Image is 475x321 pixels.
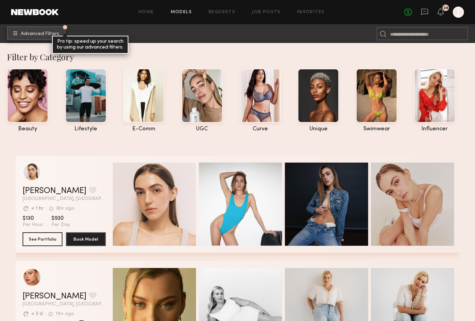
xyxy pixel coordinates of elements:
[21,32,59,36] span: Advanced Filters
[31,312,43,316] div: < 3 d
[356,126,397,132] div: swimwear
[7,51,475,62] div: Filter by Category
[209,10,235,15] a: Requests
[66,232,106,246] button: Book Model
[171,10,192,15] a: Models
[52,36,128,54] div: Pro tip: speed up your search by using our advanced filters.
[23,197,106,201] span: [GEOGRAPHIC_DATA], [GEOGRAPHIC_DATA]
[240,126,281,132] div: curve
[123,126,164,132] div: e-comm
[453,7,464,18] a: J
[443,6,448,10] div: 28
[23,187,86,195] a: [PERSON_NAME]
[23,222,43,228] span: Per Hour
[414,126,455,132] div: influencer
[252,10,281,15] a: Job Posts
[65,126,107,132] div: lifestyle
[138,10,154,15] a: Home
[23,292,86,301] a: [PERSON_NAME]
[51,222,70,228] span: Per Day
[7,126,48,132] div: beauty
[298,126,339,132] div: unique
[23,215,43,222] span: $130
[23,232,62,246] button: See Portfolio
[31,206,43,211] div: < 1 hr
[181,126,223,132] div: UGC
[23,302,106,307] span: [GEOGRAPHIC_DATA], [GEOGRAPHIC_DATA]
[7,26,66,40] button: Advanced Filters
[56,206,75,211] div: 8hr ago
[51,215,70,222] span: $930
[56,312,74,316] div: 11hr ago
[297,10,325,15] a: Favorites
